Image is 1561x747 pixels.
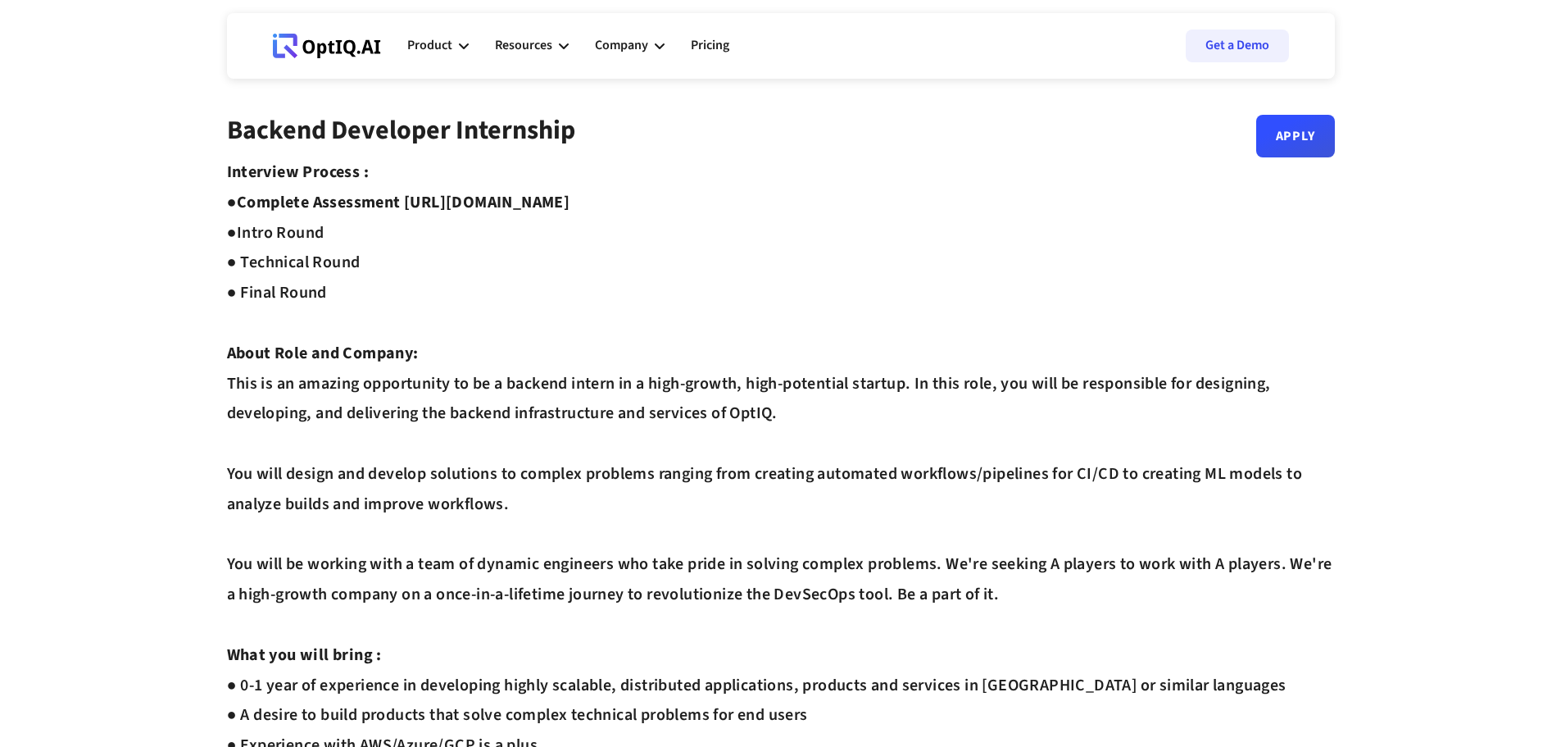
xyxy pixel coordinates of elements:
strong: About Role and Company: [227,342,419,365]
a: Get a Demo [1186,30,1289,62]
a: Apply [1256,115,1335,157]
div: Resources [495,21,569,71]
div: Company [595,21,665,71]
div: Product [407,21,469,71]
strong: Backend Developer Internship [227,112,575,149]
div: Resources [495,34,552,57]
div: Webflow Homepage [273,57,274,58]
a: Webflow Homepage [273,21,381,71]
strong: What you will bring : [227,644,382,667]
strong: Complete Assessment [URL][DOMAIN_NAME] ● [227,191,570,244]
strong: Interview Process : [227,161,370,184]
div: Company [595,34,648,57]
a: Pricing [691,21,729,71]
div: Product [407,34,452,57]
